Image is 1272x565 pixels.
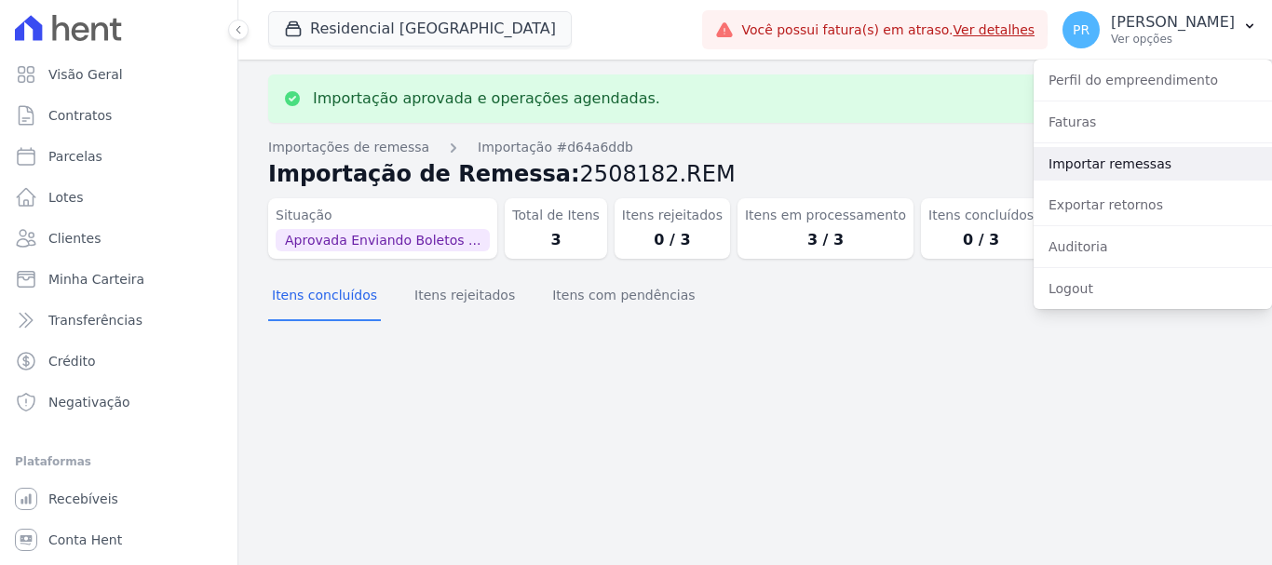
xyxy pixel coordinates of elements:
a: Parcelas [7,138,230,175]
p: Ver opções [1111,32,1235,47]
span: Visão Geral [48,65,123,84]
a: Exportar retornos [1034,188,1272,222]
span: Parcelas [48,147,102,166]
p: Importação aprovada e operações agendadas. [313,89,660,108]
span: Conta Hent [48,531,122,549]
a: Ver detalhes [954,22,1035,37]
a: Importar remessas [1034,147,1272,181]
p: [PERSON_NAME] [1111,13,1235,32]
a: Logout [1034,272,1272,305]
a: Importações de remessa [268,138,429,157]
dt: Itens concluídos [928,206,1034,225]
span: Clientes [48,229,101,248]
dd: 0 / 3 [928,229,1034,251]
a: Lotes [7,179,230,216]
a: Importação #d64a6ddb [478,138,633,157]
span: Contratos [48,106,112,125]
button: Itens rejeitados [411,273,519,321]
span: Lotes [48,188,84,207]
a: Perfil do empreendimento [1034,63,1272,97]
button: Residencial [GEOGRAPHIC_DATA] [268,11,572,47]
button: Itens com pendências [548,273,698,321]
span: Você possui fatura(s) em atraso. [741,20,1035,40]
dd: 3 [512,229,600,251]
dt: Total de Itens [512,206,600,225]
dt: Situação [276,206,490,225]
dt: Itens em processamento [745,206,906,225]
button: PR [PERSON_NAME] Ver opções [1048,4,1272,56]
div: Plataformas [15,451,223,473]
a: Conta Hent [7,521,230,558]
a: Faturas [1034,105,1272,139]
span: Recebíveis [48,490,118,508]
a: Transferências [7,302,230,339]
span: Negativação [48,393,130,411]
span: 2508182.REM [580,161,736,187]
dd: 0 / 3 [622,229,723,251]
span: Minha Carteira [48,270,144,289]
a: Crédito [7,343,230,380]
span: Aprovada Enviando Boletos ... [276,229,490,251]
a: Clientes [7,220,230,257]
dt: Itens rejeitados [622,206,723,225]
a: Minha Carteira [7,261,230,298]
h2: Importação de Remessa: [268,157,1242,191]
button: Itens concluídos [268,273,381,321]
span: PR [1073,23,1089,36]
a: Visão Geral [7,56,230,93]
a: Negativação [7,383,230,421]
dd: 3 / 3 [745,229,906,251]
span: Transferências [48,311,142,330]
a: Recebíveis [7,480,230,518]
a: Auditoria [1034,230,1272,263]
nav: Breadcrumb [268,138,1242,157]
span: Crédito [48,352,96,370]
a: Contratos [7,97,230,134]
